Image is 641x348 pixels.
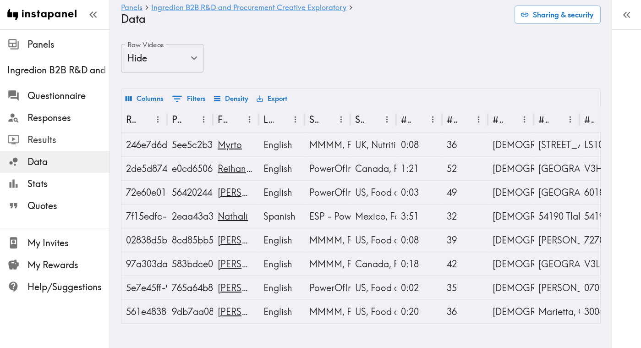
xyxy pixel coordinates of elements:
button: Menu [151,112,165,127]
div: PowerOfIn, MMMM [309,276,346,299]
div: US, Food and Beverage, Research and Development [355,228,392,252]
div: Canada, Food and Beverage, Research and Development [355,252,392,276]
div: English [263,181,300,204]
div: 72704 [584,228,621,252]
div: English [263,157,300,180]
div: Female [493,204,529,228]
button: Menu [288,112,302,127]
div: English [263,252,300,276]
button: Export [254,91,290,106]
a: Linette [218,282,292,293]
div: 583bdce0-3e76-42d1-a56a-d71bdc7b0d52 [172,252,208,276]
div: 5ee5c2b3-5002-4c51-abe6-c1890bc489d8 [172,133,208,156]
div: 0:03 [401,181,438,204]
div: #4 COUNTRY & POSTCODE/ZIP (Location) [538,114,548,125]
div: MMMM, PowerOfIn [309,300,346,323]
button: Sort [549,112,564,127]
div: 1:21 [401,157,438,180]
span: Responses [27,111,110,124]
div: Mexico, Food and Beverage, Research and Development [355,204,392,228]
div: 0:18 [401,252,438,276]
div: 0:08 [401,228,438,252]
div: PowerOfIn, MMMM [309,181,346,204]
a: Luis [218,258,292,270]
div: 2de5d874-f090-4b31-8596-c576ce8eb673 [126,157,163,180]
span: Results [27,133,110,146]
div: Leeds LS10 1GA, UK [538,133,575,156]
div: 5e7e45ff-962f-43a9-b1b3-9b4eced4b0da [126,276,163,299]
button: Menu [517,112,531,127]
div: US, Food and Beverage, Food Science [355,300,392,323]
div: Wheeler, AR 72704, USA [538,228,575,252]
label: Raw Videos [127,40,164,50]
button: Sort [229,112,243,127]
div: #2 What is your age? [447,114,457,125]
button: Sort [183,112,197,127]
a: Reihaneh [218,163,256,174]
div: PowerOfIn, MMMM [309,157,346,180]
div: 07059 [584,276,621,299]
div: 35 [447,276,483,299]
div: 54190 [584,204,621,228]
div: 30060 [584,300,621,323]
div: 0:08 [401,133,438,156]
span: Panels [27,38,110,51]
h4: Data [121,12,507,26]
button: Sort [274,112,289,127]
button: Menu [242,112,257,127]
button: Sort [412,112,426,127]
div: 0:02 [401,276,438,299]
button: Menu [197,112,211,127]
button: Menu [426,112,440,127]
span: My Rewards [27,259,110,271]
div: Female [493,157,529,180]
div: Port Moody, BC V3H 4T3, Canada [538,157,575,180]
div: 52 [447,157,483,180]
div: New Westminster, BC V3L 5H7, Canada [538,252,575,276]
div: ESP - PowerOfIn, ESP - MMMM [309,204,346,228]
div: MMMM, PowerOfIn [309,228,346,252]
div: 2eaa43a3-e049-47b8-8657-59f50aaf6ca2 [172,204,208,228]
div: 765a64b8-0ea4-4ed0-ad0f-6337de9d7a21 [172,276,208,299]
div: Male [493,252,529,276]
div: V3L 5H7 [584,252,621,276]
div: US, Food and Beverage, Research and Development [355,181,392,204]
span: Stats [27,177,110,190]
div: Response ID [126,114,136,125]
span: Questionnaire [27,89,110,102]
div: 42 [447,252,483,276]
div: Female [493,133,529,156]
button: Menu [563,112,577,127]
button: Density [212,91,251,106]
div: LS10 1GA [584,133,621,156]
button: Sharing & security [515,6,601,24]
a: Nathali [218,210,248,222]
div: e0cd6506-4802-4554-8d9e-c4209ed98599 [172,157,208,180]
span: Quotes [27,199,110,212]
div: Hide [121,44,203,72]
div: 0:20 [401,300,438,323]
div: 56420244-c307-487f-b5aa-783a71142963 [172,181,208,204]
button: Sort [320,112,334,127]
div: 02838d5b-4d78-4b8b-9066-380bb44c1ccc [126,228,163,252]
div: Male [493,228,529,252]
div: English [263,300,300,323]
span: Data [27,155,110,168]
div: UK, Nutrition, Research and Development [355,133,392,156]
div: #4 Postcode/ZIP [584,114,594,125]
div: First Name [218,114,228,125]
div: Spanish [263,204,300,228]
a: Panels [121,4,142,12]
div: Canada, Food and Beverage, Food Science [355,157,392,180]
div: 49 [447,181,483,204]
div: 36 [447,133,483,156]
button: Sort [504,112,518,127]
div: Female [493,300,529,323]
button: Show filters [170,91,208,107]
div: MMMM, PowerOfIn [309,133,346,156]
div: Segment [355,114,365,125]
div: Male [493,181,529,204]
div: Warren, NJ 07059, USA [538,276,575,299]
a: Myrto [218,139,242,150]
div: 54190 Tlalnepantla de Baz, State of Mexico, Mexico [538,204,575,228]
